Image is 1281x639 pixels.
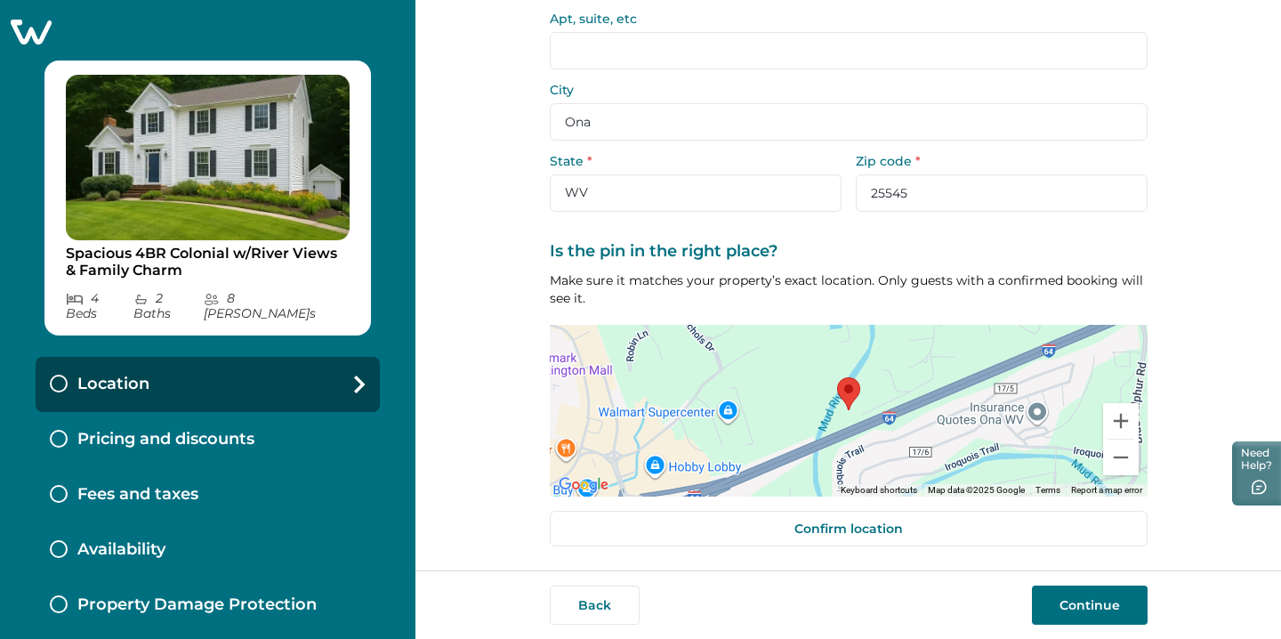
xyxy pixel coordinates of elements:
[550,586,640,625] button: Back
[550,242,1137,262] label: Is the pin in the right place?
[77,375,149,394] p: Location
[66,75,350,240] img: propertyImage_Spacious 4BR Colonial w/River Views & Family Charm
[66,245,350,279] p: Spacious 4BR Colonial w/River Views & Family Charm
[77,595,317,615] p: Property Damage Protection
[66,291,133,321] p: 4 Bed s
[77,540,165,560] p: Availability
[550,511,1148,546] button: Confirm location
[554,473,613,497] a: Open this area in Google Maps (opens a new window)
[1032,586,1148,625] button: Continue
[77,485,198,505] p: Fees and taxes
[928,485,1025,495] span: Map data ©2025 Google
[204,291,350,321] p: 8 [PERSON_NAME] s
[554,473,613,497] img: Google
[550,155,831,167] label: State
[133,291,204,321] p: 2 Bath s
[1103,440,1139,475] button: Zoom out
[550,271,1148,307] p: Make sure it matches your property’s exact location. Only guests with a confirmed booking will se...
[841,484,917,497] button: Keyboard shortcuts
[1071,485,1142,495] a: Report a map error
[1035,485,1060,495] a: Terms (opens in new tab)
[856,155,1137,167] label: Zip code
[1103,403,1139,439] button: Zoom in
[77,430,254,449] p: Pricing and discounts
[550,84,1137,96] label: City
[550,12,1137,25] label: Apt, suite, etc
